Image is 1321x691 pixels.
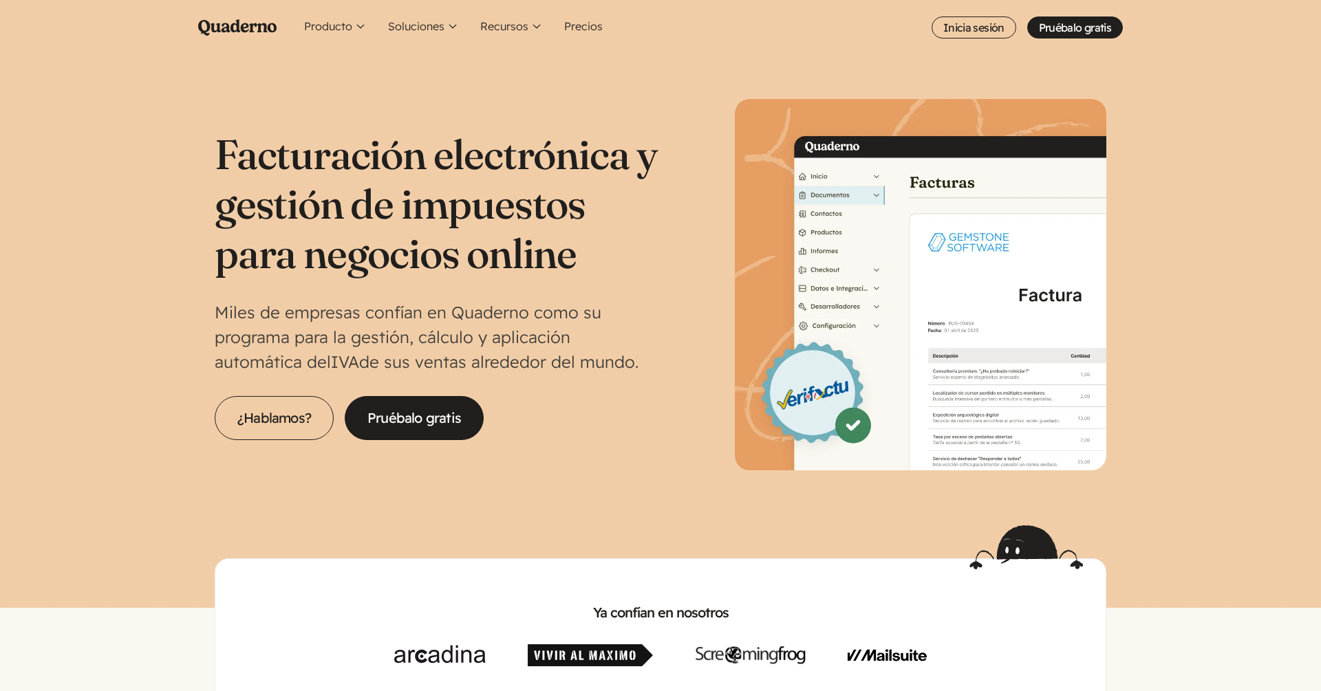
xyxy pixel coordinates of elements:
[215,129,660,278] h1: Facturación electrónica y gestión de impuestos para negocios online
[735,99,1106,470] img: Interfaz de Quaderno mostrando la página Factura con el distintivo Verifactu
[345,396,484,440] a: Pruébalo gratis
[696,644,806,666] img: Screaming Frog
[848,644,927,666] img: Mailsuite
[237,603,1084,622] h2: Ya confían en nosotros
[528,644,653,666] img: Vivir al Máximo
[394,644,486,666] img: Arcadina.com
[932,17,1016,39] a: Inicia sesión
[215,300,660,374] p: Miles de empresas confían en Quaderno como su programa para la gestión, cálculo y aplicación auto...
[215,396,334,440] a: ¿Hablamos?
[331,351,359,372] abbr: Impuesto sobre el Valor Añadido
[1027,17,1123,39] a: Pruébalo gratis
